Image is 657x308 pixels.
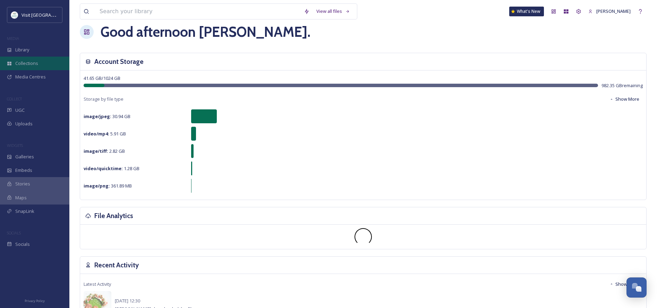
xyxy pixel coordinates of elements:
button: Open Chat [626,277,647,298]
span: Stories [15,181,30,187]
span: SOCIALS [7,230,21,235]
span: Embeds [15,167,32,174]
span: [PERSON_NAME] [596,8,631,14]
span: UGC [15,107,25,114]
a: [PERSON_NAME] [585,5,634,18]
button: Show More [606,277,643,291]
h1: Good afternoon [PERSON_NAME] . [101,22,310,42]
span: 30.94 GB [84,113,130,119]
span: Socials [15,241,30,248]
span: MEDIA [7,36,19,41]
span: Library [15,47,29,53]
span: 5.91 GB [84,131,126,137]
a: Privacy Policy [25,296,45,305]
button: Show More [606,92,643,106]
strong: image/png : [84,183,110,189]
h3: Account Storage [94,57,144,67]
a: View all files [313,5,353,18]
span: Collections [15,60,38,67]
span: 41.65 GB / 1024 GB [84,75,120,81]
span: 982.35 GB remaining [601,82,643,89]
span: COLLECT [7,96,22,101]
strong: video/quicktime : [84,165,123,172]
span: Media Centres [15,74,46,80]
span: 361.89 MB [84,183,132,189]
h3: File Analytics [94,211,133,221]
h3: Recent Activity [94,260,139,270]
span: Storage by file type [84,96,123,102]
span: SnapLink [15,208,34,215]
a: What's New [509,7,544,16]
input: Search your library [96,4,300,19]
span: Galleries [15,153,34,160]
strong: image/jpeg : [84,113,111,119]
span: Privacy Policy [25,299,45,303]
span: Visit [GEOGRAPHIC_DATA] [22,11,75,18]
strong: video/mp4 : [84,131,109,137]
span: [DATE] 12:30 [115,298,140,304]
strong: image/tiff : [84,148,108,154]
span: Maps [15,194,27,201]
span: Latest Activity [84,281,111,288]
span: Uploads [15,120,33,127]
span: 1.28 GB [84,165,139,172]
span: WIDGETS [7,143,23,148]
span: 2.82 GB [84,148,125,154]
img: download%20%281%29.jpeg [11,11,18,18]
